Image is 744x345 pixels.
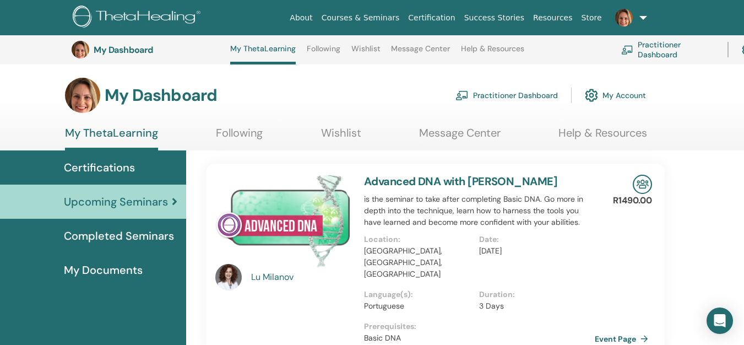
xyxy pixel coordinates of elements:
img: default.jpg [615,9,633,26]
div: Open Intercom Messenger [707,308,733,334]
img: Advanced DNA [215,175,351,267]
a: Courses & Seminars [317,8,404,28]
img: default.jpg [215,264,242,290]
span: Upcoming Seminars [64,193,168,210]
p: Location : [364,234,473,245]
p: [GEOGRAPHIC_DATA], [GEOGRAPHIC_DATA], [GEOGRAPHIC_DATA] [364,245,473,280]
p: Date : [479,234,588,245]
p: [DATE] [479,245,588,257]
h3: My Dashboard [105,85,217,105]
a: Following [216,126,263,148]
span: My Documents [64,262,143,278]
a: Resources [529,8,577,28]
a: Wishlist [321,126,361,148]
a: Wishlist [351,44,381,62]
img: chalkboard-teacher.svg [455,90,469,100]
img: default.jpg [65,78,100,113]
a: Following [307,44,340,62]
img: cog.svg [585,86,598,105]
img: logo.png [73,6,204,30]
p: 3 Days [479,300,588,312]
p: Basic DNA [364,332,595,344]
a: Certification [404,8,459,28]
a: Help & Resources [558,126,647,148]
span: Certifications [64,159,135,176]
a: Store [577,8,606,28]
p: Portuguese [364,300,473,312]
img: chalkboard-teacher.svg [621,45,633,54]
p: is the seminar to take after completing Basic DNA. Go more in depth into the technique, learn how... [364,193,595,228]
a: Lu Milanov [251,271,353,284]
p: Prerequisites : [364,321,595,332]
a: Message Center [391,44,450,62]
p: Language(s) : [364,289,473,300]
h3: My Dashboard [94,45,204,55]
a: Success Stories [460,8,529,28]
a: Practitioner Dashboard [455,83,558,107]
img: default.jpg [72,41,89,58]
p: Duration : [479,289,588,300]
a: My ThetaLearning [65,126,158,150]
a: Advanced DNA with [PERSON_NAME] [364,174,557,188]
img: In-Person Seminar [633,175,652,194]
a: Message Center [419,126,501,148]
p: R1490.00 [613,194,652,207]
a: About [285,8,317,28]
a: Help & Resources [461,44,524,62]
span: Completed Seminars [64,228,174,244]
a: My Account [585,83,646,107]
a: Practitioner Dashboard [621,37,714,62]
a: My ThetaLearning [230,44,296,64]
